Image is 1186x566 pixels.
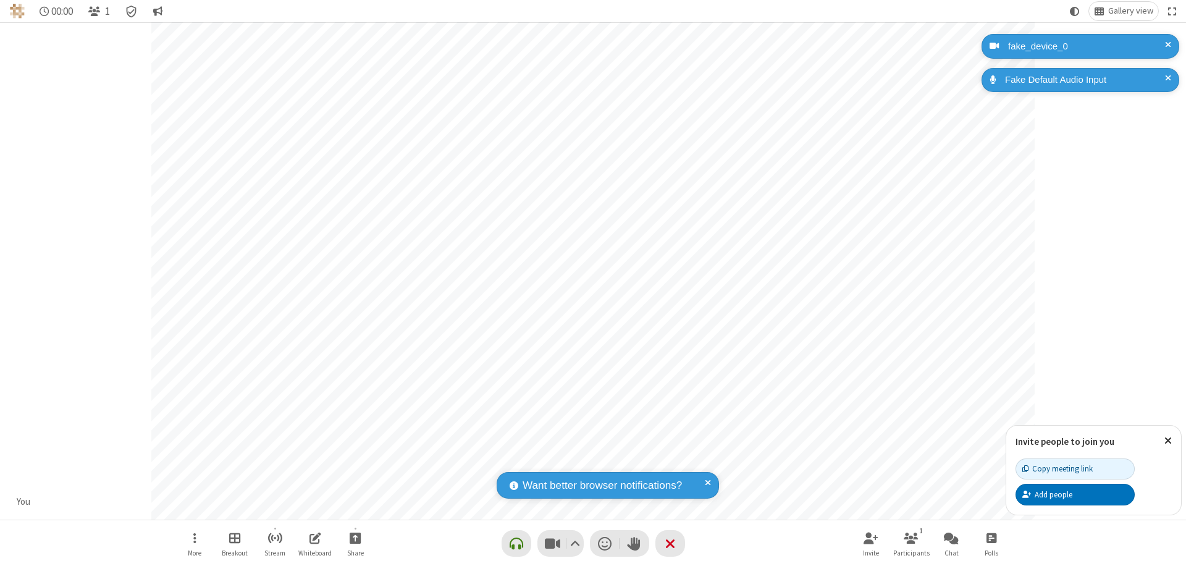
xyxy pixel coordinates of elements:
[1016,436,1114,447] label: Invite people to join you
[188,549,201,557] span: More
[944,549,959,557] span: Chat
[893,549,930,557] span: Participants
[337,526,374,561] button: Start sharing
[1001,73,1170,87] div: Fake Default Audio Input
[655,530,685,557] button: End or leave meeting
[256,526,293,561] button: Start streaming
[973,526,1010,561] button: Open poll
[537,530,584,557] button: Stop video (⌘+Shift+V)
[35,2,78,20] div: Timer
[347,549,364,557] span: Share
[620,530,649,557] button: Raise hand
[863,549,879,557] span: Invite
[296,526,334,561] button: Open shared whiteboard
[1016,484,1135,505] button: Add people
[590,530,620,557] button: Send a reaction
[985,549,998,557] span: Polls
[1016,458,1135,479] button: Copy meeting link
[852,526,889,561] button: Invite participants (⌘+Shift+I)
[1004,40,1170,54] div: fake_device_0
[1065,2,1085,20] button: Using system theme
[10,4,25,19] img: QA Selenium DO NOT DELETE OR CHANGE
[51,6,73,17] span: 00:00
[523,478,682,494] span: Want better browser notifications?
[216,526,253,561] button: Manage Breakout Rooms
[1163,2,1182,20] button: Fullscreen
[566,530,583,557] button: Video setting
[222,549,248,557] span: Breakout
[502,530,531,557] button: Connect your audio
[1089,2,1158,20] button: Change layout
[1108,6,1153,16] span: Gallery view
[120,2,143,20] div: Meeting details Encryption enabled
[933,526,970,561] button: Open chat
[105,6,110,17] span: 1
[893,526,930,561] button: Open participant list
[1155,426,1181,456] button: Close popover
[916,525,927,536] div: 1
[298,549,332,557] span: Whiteboard
[83,2,115,20] button: Open participant list
[12,495,35,509] div: You
[1022,463,1093,475] div: Copy meeting link
[148,2,167,20] button: Conversation
[264,549,285,557] span: Stream
[176,526,213,561] button: Open menu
